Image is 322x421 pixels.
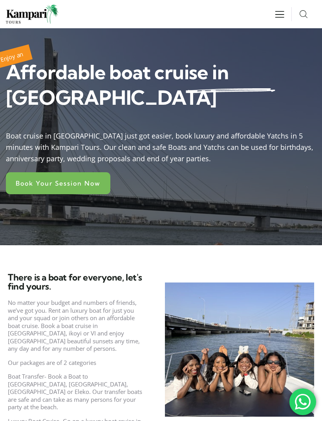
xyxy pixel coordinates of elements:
p: Boat Transfer- Book a Boat to [GEOGRAPHIC_DATA], [GEOGRAPHIC_DATA], [GEOGRAPHIC_DATA] or Eleko. O... [8,373,145,411]
img: Affordable boat cruise [165,282,314,417]
div: Boat cruise in [GEOGRAPHIC_DATA] just got easier, book luxury and affordable Yatchs in 5 minutes ... [6,126,316,164]
div: 'Get [289,388,316,415]
p: No matter your budget and numbers of friends, we’ve got you. Rent an luxury boat for just you and... [8,299,145,353]
a: Book Your Session Now [6,172,110,194]
img: Home [6,5,59,24]
h3: There is a boat for everyone, let's find yours. [8,273,157,291]
span: Affordable boat cruise in [GEOGRAPHIC_DATA] [6,60,229,110]
span: Book Your Session Now [16,180,101,186]
p: Our packages are of 2 categories [8,359,145,367]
